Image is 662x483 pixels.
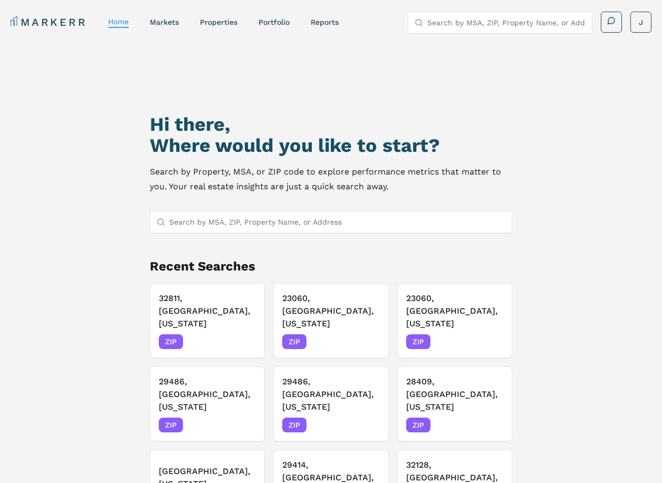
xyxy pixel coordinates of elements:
[427,12,586,33] input: Search by MSA, ZIP, Property Name, or Address
[108,17,129,26] a: home
[273,366,388,441] button: 29486, [GEOGRAPHIC_DATA], [US_STATE]ZIP[DATE]
[150,258,512,275] h2: Recent Searches
[150,18,179,26] a: markets
[406,292,503,330] h3: 23060, [GEOGRAPHIC_DATA], [US_STATE]
[282,292,379,330] h3: 23060, [GEOGRAPHIC_DATA], [US_STATE]
[150,165,512,194] p: Search by Property, MSA, or ZIP code to explore performance metrics that matter to you. Your real...
[150,114,512,135] h1: Hi there,
[232,336,256,347] span: [DATE]
[356,336,380,347] span: [DATE]
[639,17,643,27] span: J
[150,135,512,156] h2: Where would you like to start?
[397,283,512,358] button: 23060, [GEOGRAPHIC_DATA], [US_STATE]ZIP[DATE]
[479,420,503,430] span: [DATE]
[232,420,256,430] span: [DATE]
[282,418,306,432] span: ZIP
[397,366,512,441] button: 28409, [GEOGRAPHIC_DATA], [US_STATE]ZIP[DATE]
[169,211,505,233] input: Search by MSA, ZIP, Property Name, or Address
[282,334,306,349] span: ZIP
[273,283,388,358] button: 23060, [GEOGRAPHIC_DATA], [US_STATE]ZIP[DATE]
[159,334,183,349] span: ZIP
[311,18,339,26] a: reports
[150,366,265,441] button: 29486, [GEOGRAPHIC_DATA], [US_STATE]ZIP[DATE]
[200,18,237,26] a: properties
[406,334,430,349] span: ZIP
[150,283,265,358] button: 32811, [GEOGRAPHIC_DATA], [US_STATE]ZIP[DATE]
[159,418,183,432] span: ZIP
[282,375,379,413] h3: 29486, [GEOGRAPHIC_DATA], [US_STATE]
[159,292,256,330] h3: 32811, [GEOGRAPHIC_DATA], [US_STATE]
[11,15,87,30] a: MARKERR
[630,12,651,33] button: J
[406,375,503,413] h3: 28409, [GEOGRAPHIC_DATA], [US_STATE]
[258,18,290,26] a: Portfolio
[356,420,380,430] span: [DATE]
[406,418,430,432] span: ZIP
[479,336,503,347] span: [DATE]
[159,375,256,413] h3: 29486, [GEOGRAPHIC_DATA], [US_STATE]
